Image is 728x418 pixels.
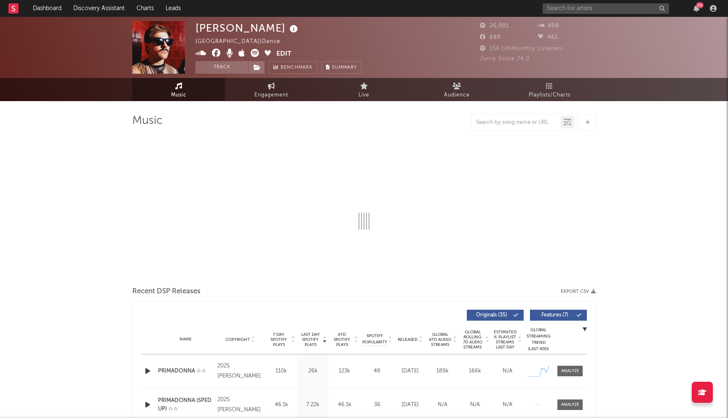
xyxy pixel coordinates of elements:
div: [DATE] [396,367,424,375]
div: [GEOGRAPHIC_DATA] | Dance [195,37,290,47]
span: Features ( 7 ) [535,313,574,318]
div: 2025 [PERSON_NAME] [217,395,263,415]
span: Estimated % Playlist Streams Last Day [493,330,517,350]
a: Live [318,78,410,101]
button: Export CSV [561,289,596,294]
span: 159,106 Monthly Listeners [480,46,563,51]
span: Playlists/Charts [529,90,570,100]
div: 189k [428,367,457,375]
div: 48 [362,367,392,375]
span: Summary [332,65,357,70]
span: Benchmark [281,63,313,73]
button: Track [195,61,248,74]
div: 7.22k [299,401,327,409]
div: Global Streaming Trend (Last 60D) [526,327,551,352]
span: Audience [444,90,470,100]
a: PRIMADONNA (SPED UP) ☆☆ [158,397,213,413]
a: Audience [410,78,503,101]
div: [DATE] [396,401,424,409]
div: 46.1k [331,401,358,409]
div: 166k [461,367,489,375]
div: N/A [428,401,457,409]
div: 36 [362,401,392,409]
button: Summary [321,61,361,74]
button: 29 [693,5,699,12]
span: Live [359,90,369,100]
button: Edit [276,49,292,59]
input: Search by song name or URL [472,119,561,126]
a: Benchmark [269,61,317,74]
div: 123k [331,367,358,375]
div: 110k [268,367,295,375]
div: N/A [493,367,522,375]
div: [PERSON_NAME] [195,21,300,35]
div: 26k [299,367,327,375]
span: Recent DSP Releases [132,287,201,297]
span: 498 [538,23,559,29]
span: 680 [480,35,501,40]
a: PRIMADONNA ☆☆ [158,367,213,375]
span: Spotify Popularity [362,333,387,346]
div: 46.1k [268,401,295,409]
span: Originals ( 35 ) [472,313,511,318]
span: 7 Day Spotify Plays [268,332,290,347]
input: Search for artists [543,3,669,14]
span: ATD Spotify Plays [331,332,353,347]
span: 26,001 [480,23,509,29]
div: N/A [493,401,522,409]
div: N/A [461,401,489,409]
span: Engagement [254,90,288,100]
span: Jump Score: 74.0 [480,56,530,62]
div: 29 [696,2,704,8]
span: 461 [538,35,558,40]
span: Global Rolling 7D Audio Streams [461,330,484,350]
a: Music [132,78,225,101]
span: Music [171,90,187,100]
div: Name [158,336,213,343]
a: Engagement [225,78,318,101]
span: Global ATD Audio Streams [428,332,452,347]
button: Originals(35) [467,310,524,321]
span: Released [398,337,418,342]
span: Last Day Spotify Plays [299,332,321,347]
span: Copyright [225,337,250,342]
a: Playlists/Charts [503,78,596,101]
button: Features(7) [530,310,587,321]
div: 2025 [PERSON_NAME] [217,361,263,381]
